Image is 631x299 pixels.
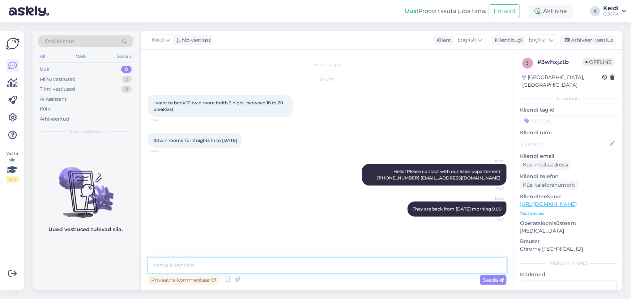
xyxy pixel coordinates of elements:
[40,86,75,93] div: Tiimi vestlused
[377,169,503,181] span: Hello! Please contact with our Sales departement: [PHONE_NUMBER], .
[520,271,617,278] p: Märkmed
[152,36,164,44] span: Keidi
[457,36,476,44] span: English
[603,5,627,17] a: KeidiGOSPA
[520,115,617,126] input: Lisa tag
[520,245,617,253] p: Chrome [TECHNICAL_ID]
[483,277,504,283] span: Saada
[489,4,520,18] button: Emailid
[6,176,19,183] div: 2 / 3
[520,201,577,207] a: [URL][DOMAIN_NAME]
[115,52,133,61] div: Socials
[526,60,529,66] span: 3
[75,52,88,61] div: Web
[477,158,504,164] span: Keidi
[520,95,617,102] div: Kliendi info
[40,116,69,123] div: Arhiveeritud
[33,154,139,219] img: No chats
[477,196,504,201] span: Keidi
[45,38,74,45] span: Otsi kliente
[153,100,285,112] span: I want to book 10 twin room forith 2 night between 18 to 20 breakfast
[520,238,617,245] p: Brauser
[148,77,507,83] div: [DATE]
[405,7,486,16] div: Proovi tasuta juba täna:
[529,5,573,18] div: Aktiivne
[529,36,547,44] span: English
[38,52,47,61] div: All
[148,61,507,68] div: Vestlus algas
[520,260,617,266] div: [PERSON_NAME]
[590,6,600,16] div: K
[174,36,211,44] div: juhib vestlust
[434,36,451,44] div: Klient
[122,76,132,83] div: 2
[603,11,619,17] div: GOSPA
[537,58,583,66] div: # 3whxjztb
[492,36,523,44] div: Klienditugi
[520,173,617,180] p: Kliendi telefon
[520,193,617,200] p: Klienditeekond
[520,210,617,217] p: Vaata edasi ...
[520,140,608,148] input: Lisa nimi
[49,226,123,233] p: Uued vestlused tulevad siia.
[522,74,602,89] div: [GEOGRAPHIC_DATA], [GEOGRAPHIC_DATA]
[69,128,103,135] span: Uued vestlused
[153,138,237,143] span: 10twin rooms for 2 nights 1h to [DATE]
[520,152,617,160] p: Kliendi email
[40,96,67,103] div: AI Assistent
[121,66,132,73] div: 0
[520,106,617,114] p: Kliendi tag'id
[477,186,504,191] span: 11:47
[520,180,578,190] div: Küsi telefoninumbrit
[520,220,617,227] p: Operatsioonisüsteem
[6,37,20,51] img: Askly Logo
[6,150,19,183] div: Vaata siia
[40,105,50,113] div: Kõik
[520,227,617,235] p: [MEDICAL_DATA]
[583,58,614,66] span: Offline
[413,206,502,212] span: They are back from [DATE] morning 9.00
[603,5,619,11] div: Keidi
[405,8,418,14] b: Uus!
[121,86,132,93] div: 0
[40,66,49,73] div: Uus
[40,76,76,83] div: Minu vestlused
[520,160,571,170] div: Küsi meiliaadressi
[477,217,504,222] span: 11:48
[520,129,617,136] p: Kliendi nimi
[148,275,219,285] div: Privaatne kommentaar
[150,117,178,123] span: 11:42
[560,35,616,45] div: Arhiveeri vestlus
[150,148,178,154] span: 11:46
[421,175,500,181] a: [EMAIL_ADDRESS][DOMAIN_NAME]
